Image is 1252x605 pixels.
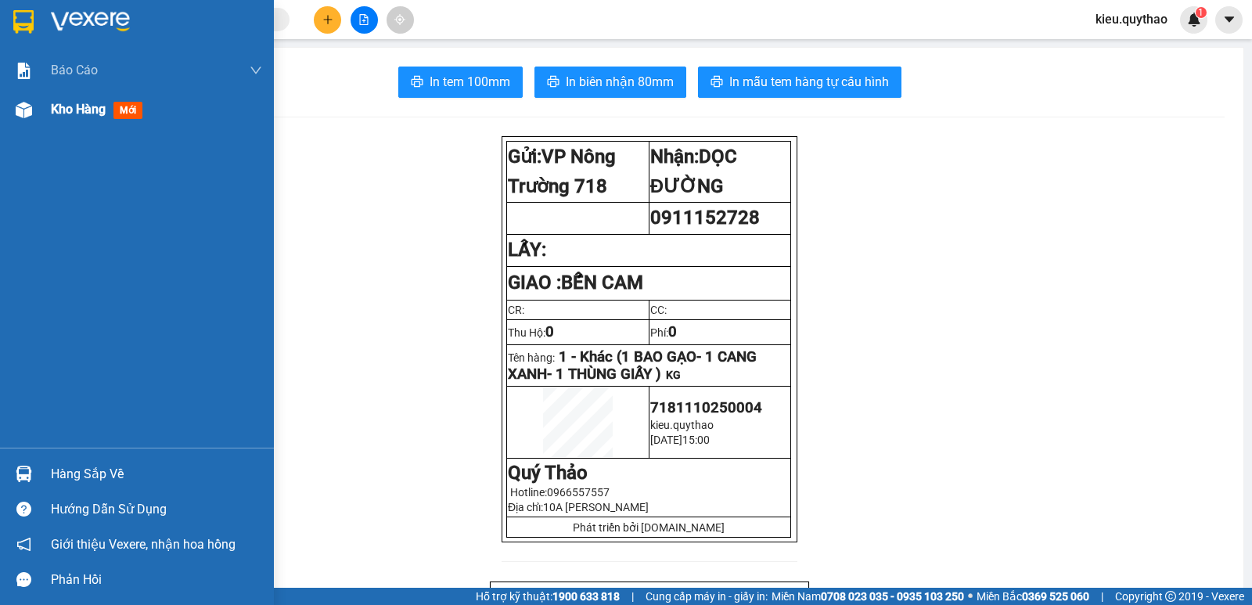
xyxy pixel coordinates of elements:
td: CC: [649,300,791,319]
span: printer [411,75,423,90]
span: Địa chỉ: [508,501,649,513]
strong: Nhận: [650,146,737,197]
button: plus [314,6,341,34]
span: BẾN CAM [561,272,643,293]
img: warehouse-icon [16,102,32,118]
span: Báo cáo [51,60,98,80]
span: Miền Nam [772,588,964,605]
td: Phát triển bởi [DOMAIN_NAME] [507,517,791,538]
span: ⚪️ [968,593,973,600]
div: DỌC ĐƯỜNG [112,13,221,51]
span: VP Nông Trường 718 [508,146,616,197]
strong: 0708 023 035 - 0935 103 250 [821,590,964,603]
span: DỌC ĐƯỜNG [650,146,737,197]
strong: LẤY: [508,239,546,261]
strong: 0369 525 060 [1022,590,1089,603]
span: 15:00 [682,434,710,446]
span: Gửi: [13,15,38,31]
span: In biên nhận 80mm [566,72,674,92]
td: Phí: [649,319,791,344]
span: file-add [358,14,369,25]
span: notification [16,537,31,552]
button: file-add [351,6,378,34]
span: 1 - Khác (1 BAO GẠO- 1 CANG XANH- 1 THÙNG GIẤY ) [508,348,757,383]
span: 0911152728 [650,207,760,229]
span: BẾN CAM [112,73,179,128]
div: Phản hồi [51,568,262,592]
span: mới [113,102,142,119]
span: KG [666,369,681,381]
span: Nhận: [112,15,149,31]
span: plus [322,14,333,25]
p: Tên hàng: [508,348,790,383]
span: 0966557557 [547,486,610,499]
strong: Gửi: [508,146,616,197]
span: 10A [PERSON_NAME] [543,501,649,513]
td: CR: [507,300,649,319]
span: Hỗ trợ kỹ thuật: [476,588,620,605]
span: 0 [668,323,677,340]
span: kieu.quythao [650,419,714,431]
button: aim [387,6,414,34]
button: caret-down [1215,6,1243,34]
span: copyright [1165,591,1176,602]
span: | [1101,588,1103,605]
div: Hướng dẫn sử dụng [51,498,262,521]
sup: 1 [1196,7,1207,18]
span: printer [547,75,559,90]
span: DĐ: [112,81,135,98]
img: icon-new-feature [1187,13,1201,27]
button: printerIn biên nhận 80mm [534,67,686,98]
span: caret-down [1222,13,1236,27]
img: warehouse-icon [16,466,32,482]
div: 0911152728 [112,51,221,73]
strong: 1900 633 818 [552,590,620,603]
span: | [631,588,634,605]
span: message [16,572,31,587]
img: solution-icon [16,63,32,79]
span: question-circle [16,502,31,517]
span: printer [711,75,723,90]
div: VP Nông Trường 718 [13,13,101,70]
button: printerIn tem 100mm [398,67,523,98]
td: Thu Hộ: [507,319,649,344]
span: 7181110250004 [650,399,762,416]
strong: Quý Thảo [508,462,588,484]
span: 1 [1198,7,1203,18]
span: In mẫu tem hàng tự cấu hình [729,72,889,92]
div: Hàng sắp về [51,463,262,486]
span: down [250,64,262,77]
span: 0 [545,323,554,340]
span: Hotline: [510,486,610,499]
button: printerIn mẫu tem hàng tự cấu hình [698,67,901,98]
span: [DATE] [650,434,682,446]
span: Kho hàng [51,102,106,117]
span: kieu.quythao [1083,9,1180,29]
span: Cung cấp máy in - giấy in: [646,588,768,605]
img: logo-vxr [13,10,34,34]
span: aim [394,14,405,25]
span: Miền Bắc [977,588,1089,605]
strong: GIAO : [508,272,643,293]
span: In tem 100mm [430,72,510,92]
span: Giới thiệu Vexere, nhận hoa hồng [51,535,236,554]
